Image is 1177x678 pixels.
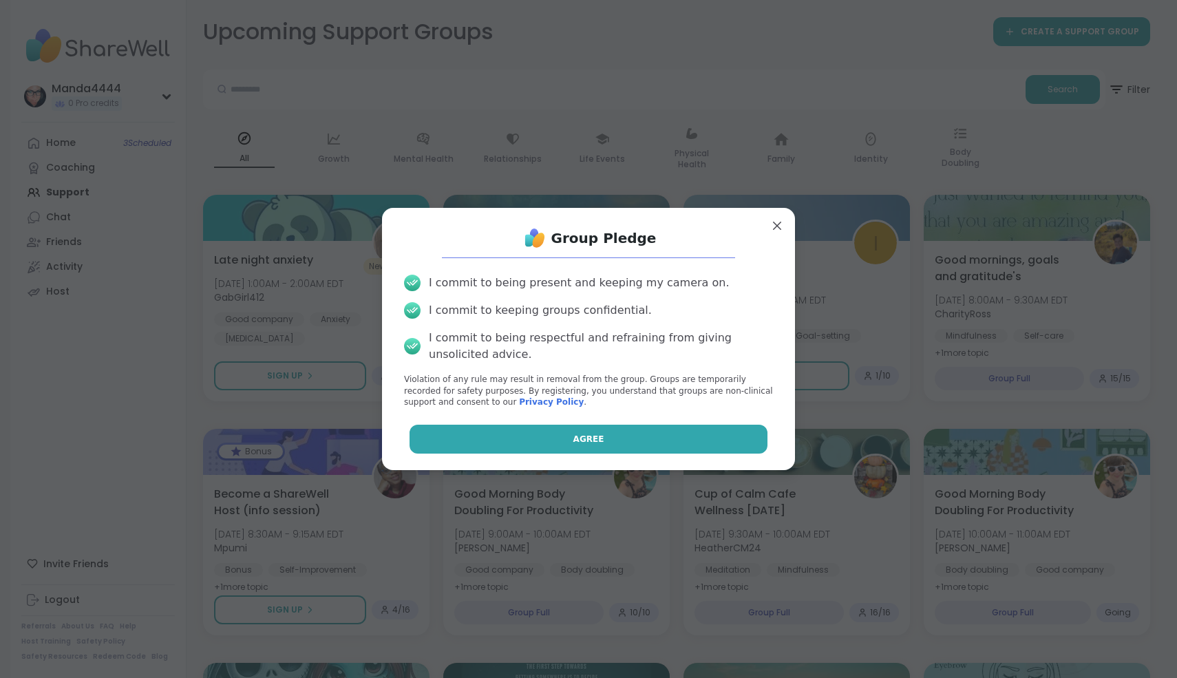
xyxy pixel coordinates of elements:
button: Agree [410,425,768,454]
img: ShareWell Logo [521,224,549,252]
p: Violation of any rule may result in removal from the group. Groups are temporarily recorded for s... [404,374,773,408]
div: I commit to keeping groups confidential. [429,302,652,319]
a: Privacy Policy [519,397,584,407]
div: I commit to being present and keeping my camera on. [429,275,729,291]
h1: Group Pledge [551,229,657,248]
span: Agree [573,433,604,445]
div: I commit to being respectful and refraining from giving unsolicited advice. [429,330,773,363]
